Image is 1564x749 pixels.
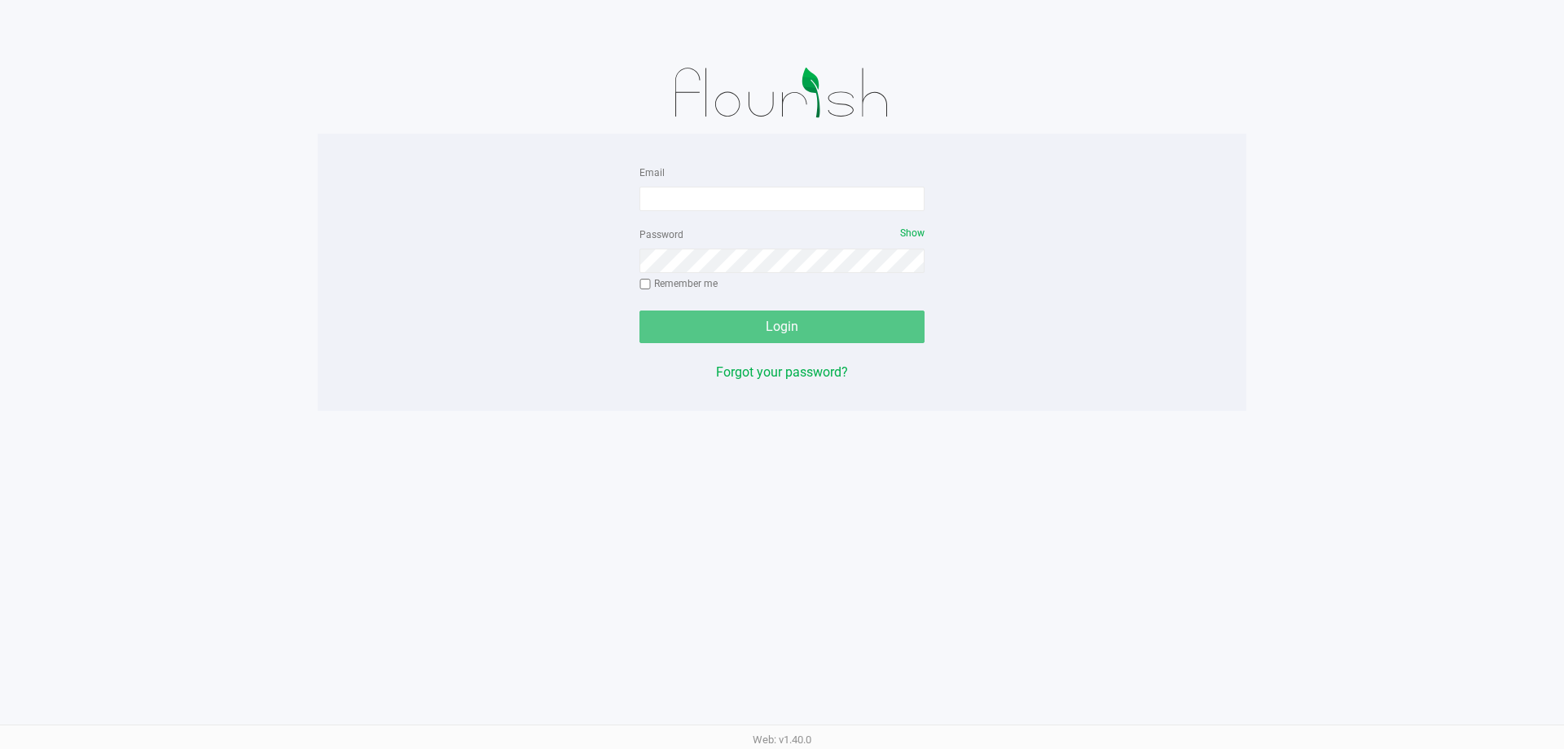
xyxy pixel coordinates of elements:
input: Remember me [639,279,651,290]
label: Email [639,165,665,180]
label: Remember me [639,276,718,291]
label: Password [639,227,683,242]
button: Forgot your password? [716,363,848,382]
span: Web: v1.40.0 [753,734,811,746]
span: Show [900,227,925,239]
